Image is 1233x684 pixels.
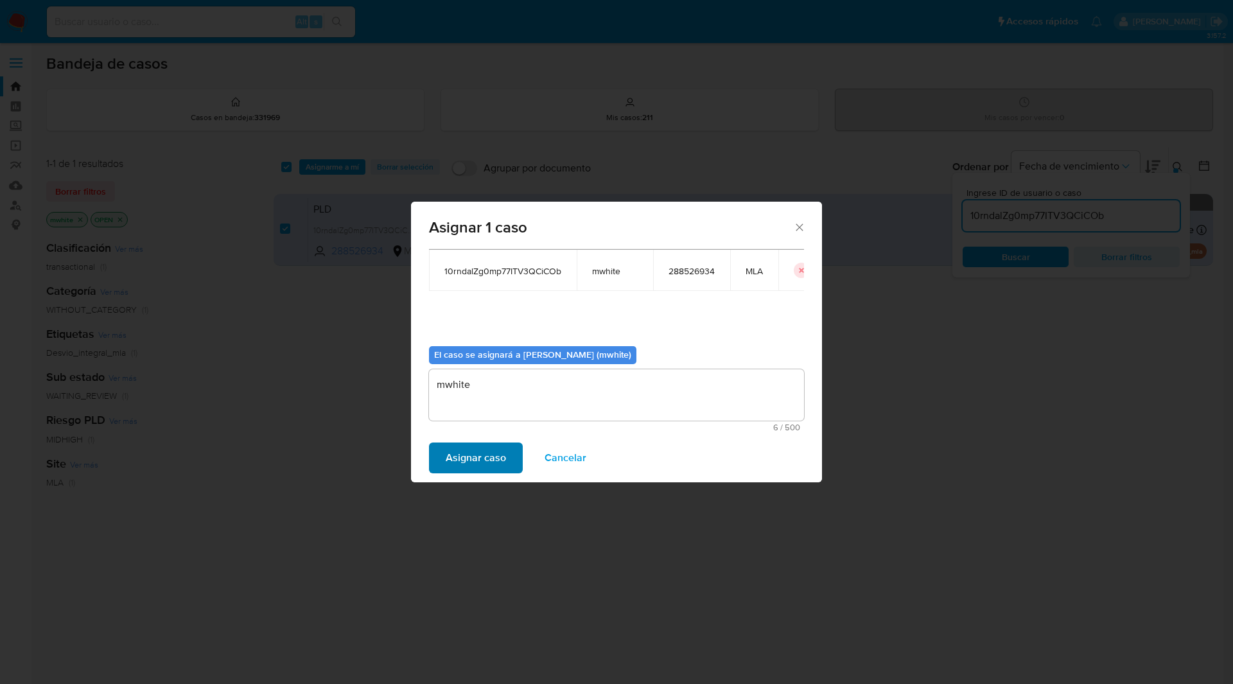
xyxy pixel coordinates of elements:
span: Asignar 1 caso [429,220,793,235]
textarea: mwhite [429,369,804,421]
button: Cancelar [528,443,603,473]
span: 10rndalZg0mp77ITV3QCiCOb [444,265,561,277]
span: Cancelar [545,444,586,472]
button: Cerrar ventana [793,221,805,232]
span: MLA [746,265,763,277]
span: 288526934 [669,265,715,277]
span: Máximo 500 caracteres [433,423,800,432]
button: Asignar caso [429,443,523,473]
button: icon-button [794,263,809,278]
b: El caso se asignará a [PERSON_NAME] (mwhite) [434,348,631,361]
span: mwhite [592,265,638,277]
div: assign-modal [411,202,822,482]
span: Asignar caso [446,444,506,472]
